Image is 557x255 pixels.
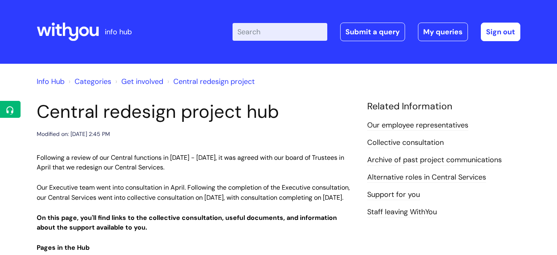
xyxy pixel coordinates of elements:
[105,25,132,38] p: info hub
[75,77,111,86] a: Categories
[418,23,468,41] a: My queries
[37,243,89,252] strong: Pages in the Hub
[367,155,502,165] a: Archive of past project communications
[367,101,520,112] h4: Related Information
[37,101,355,123] h1: Central redesign project hub
[165,75,255,88] li: Central redesign project
[340,23,405,41] a: Submit a query
[37,153,344,172] span: Following a review of our Central functions in [DATE] - [DATE], it was agreed with our board of T...
[367,138,444,148] a: Collective consultation
[367,120,468,131] a: Our employee representatives
[37,213,337,232] strong: On this page, you'll find links to the collective consultation, useful documents, and information...
[367,172,486,183] a: Alternative roles in Central Services
[37,183,350,202] span: Our Executive team went into consultation in April. Following the completion of the Executive con...
[367,207,437,217] a: Staff leaving WithYou
[173,77,255,86] a: Central redesign project
[121,77,163,86] a: Get involved
[37,77,64,86] a: Info Hub
[481,23,520,41] a: Sign out
[233,23,520,41] div: | -
[37,129,110,139] div: Modified on: [DATE] 2:45 PM
[233,23,327,41] input: Search
[67,75,111,88] li: Solution home
[367,190,420,200] a: Support for you
[113,75,163,88] li: Get involved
